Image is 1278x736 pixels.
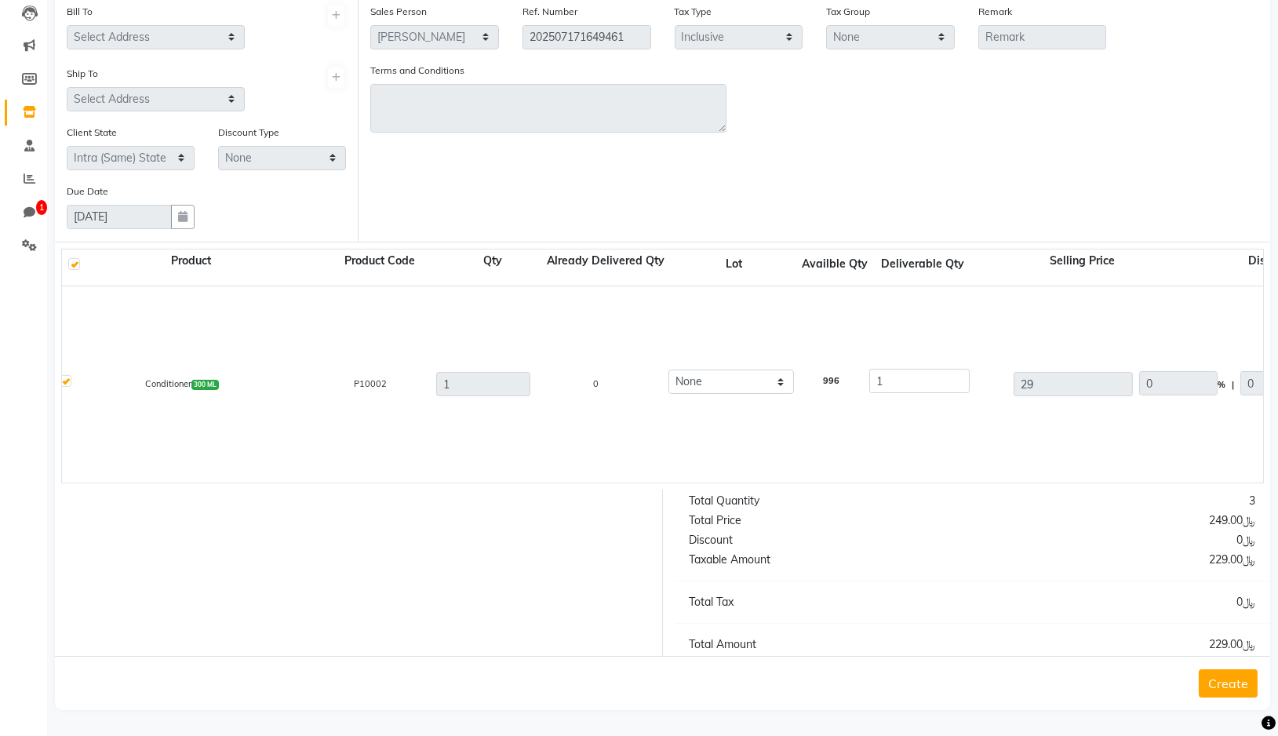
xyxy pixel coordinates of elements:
a: 1 [5,200,42,226]
span: Selling Price [1047,250,1118,271]
div: Total Quantity [678,493,973,509]
label: Tax Group [826,5,870,19]
div: ﷼0 [972,594,1267,610]
input: Reference Number [522,25,651,49]
div: ﷼249.00 [972,512,1267,529]
label: Due Date [67,184,108,199]
label: Discount Type [218,126,279,140]
div: Total Tax [678,594,973,610]
label: Ref. Number [522,5,577,19]
div: Product [66,253,317,286]
div: Total Amount [678,636,973,653]
label: Tax Type [675,5,712,19]
span: 1 [36,200,47,216]
label: Ship To [67,67,98,81]
div: 0 [533,368,659,400]
label: Terms and Conditions [370,64,464,78]
div: Total Price [678,512,973,529]
button: Create [1199,669,1258,698]
div: Availble Qty [797,256,872,272]
label: Remark [978,5,1012,19]
div: Already Delivered Qty [543,253,668,286]
div: Deliverable Qty [872,256,973,272]
div: ﷼229.00 [972,636,1267,653]
label: Bill To [67,5,93,19]
span: % [1218,372,1225,398]
div: Conditioner [56,368,308,400]
input: Remark [978,25,1107,49]
label: Client State [67,126,117,140]
div: ﷼229.00 [972,552,1267,568]
div: Product Code [317,253,442,286]
label: Sales Person [370,5,427,19]
div: P10002 [308,368,433,400]
span: 300 ML [191,380,220,389]
div: ﷼0 [972,532,1267,548]
div: 3 [972,493,1267,509]
span: | [1232,372,1234,398]
div: Taxable Amount [678,552,973,568]
div: Discount [678,532,973,548]
div: Qty [442,253,543,286]
div: Lot [672,256,797,272]
div: 996 [794,368,869,394]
